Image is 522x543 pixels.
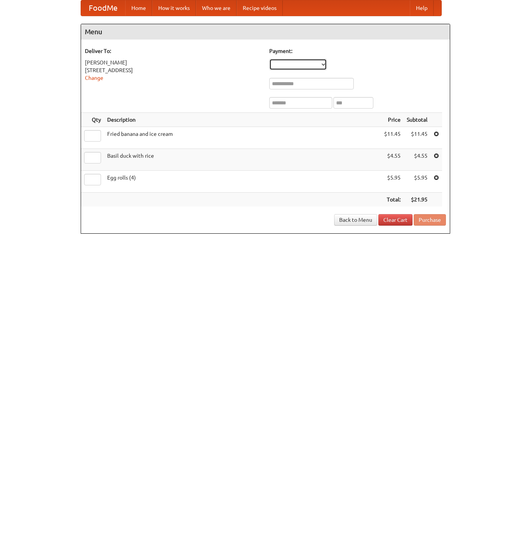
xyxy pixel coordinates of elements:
[125,0,152,16] a: Home
[152,0,196,16] a: How it works
[381,127,404,149] td: $11.45
[81,24,450,40] h4: Menu
[237,0,283,16] a: Recipe videos
[81,0,125,16] a: FoodMe
[85,66,262,74] div: [STREET_ADDRESS]
[404,171,431,193] td: $5.95
[334,214,377,226] a: Back to Menu
[404,113,431,127] th: Subtotal
[81,113,104,127] th: Qty
[410,0,434,16] a: Help
[404,127,431,149] td: $11.45
[414,214,446,226] button: Purchase
[404,149,431,171] td: $4.55
[104,149,381,171] td: Basil duck with rice
[378,214,413,226] a: Clear Cart
[196,0,237,16] a: Who we are
[85,47,262,55] h5: Deliver To:
[381,113,404,127] th: Price
[85,59,262,66] div: [PERSON_NAME]
[104,171,381,193] td: Egg rolls (4)
[104,127,381,149] td: Fried banana and ice cream
[381,193,404,207] th: Total:
[381,149,404,171] td: $4.55
[381,171,404,193] td: $5.95
[404,193,431,207] th: $21.95
[85,75,103,81] a: Change
[269,47,446,55] h5: Payment:
[104,113,381,127] th: Description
